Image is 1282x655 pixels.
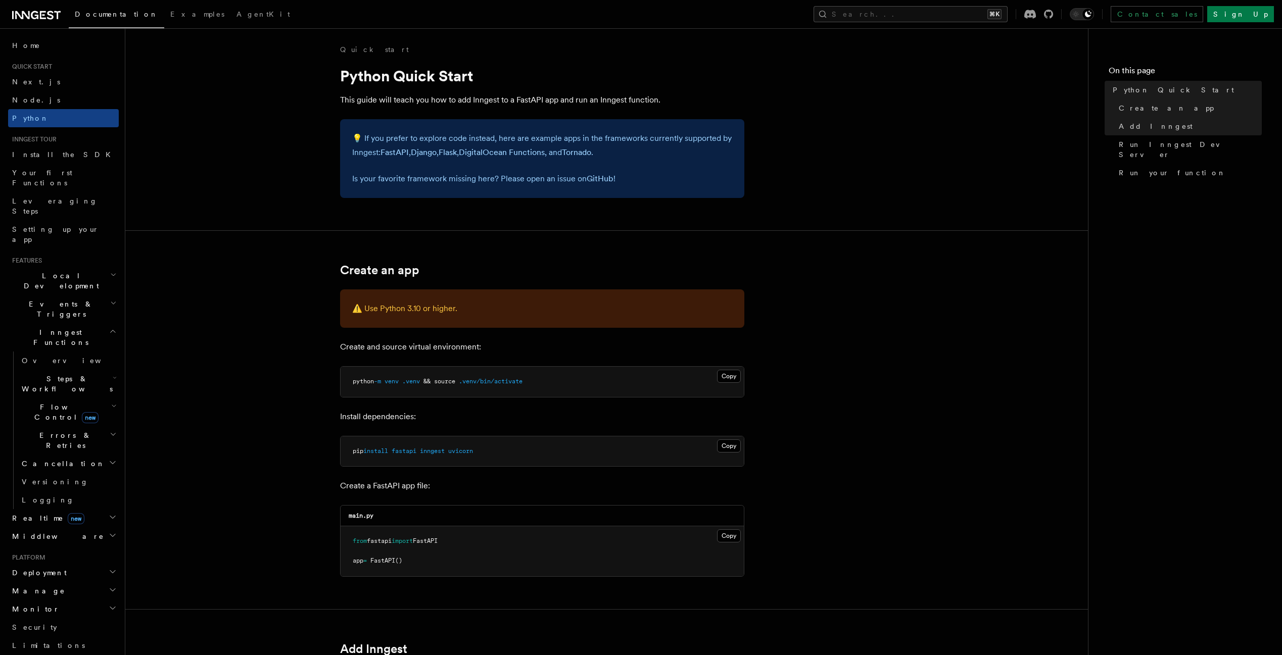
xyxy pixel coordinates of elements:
span: Inngest Functions [8,327,109,347]
p: Create and source virtual environment: [340,340,744,354]
a: Node.js [8,91,119,109]
button: Manage [8,582,119,600]
a: Quick start [340,44,409,55]
button: Flow Controlnew [18,398,119,426]
span: Flow Control [18,402,111,422]
a: GitHub [587,174,613,183]
p: Is your favorite framework missing here? Please open an issue on ! [352,172,732,186]
a: Run your function [1115,164,1262,182]
a: Examples [164,3,230,27]
p: 💡 If you prefer to explore code instead, here are example apps in the frameworks currently suppor... [352,131,732,160]
span: Python [12,114,49,122]
p: Create a FastAPI app file: [340,479,744,493]
span: Realtime [8,513,84,523]
span: Setting up your app [12,225,99,243]
span: Add Inngest [1119,121,1193,131]
a: Contact sales [1111,6,1203,22]
a: Next.js [8,73,119,91]
span: inngest [420,447,445,455]
a: Logging [18,491,119,509]
a: Create an app [340,263,419,277]
a: Home [8,36,119,55]
button: Inngest Functions [8,323,119,351]
span: Local Development [8,271,110,291]
span: Versioning [22,478,88,486]
button: Errors & Retries [18,426,119,455]
button: Local Development [8,267,119,295]
button: Steps & Workflows [18,370,119,398]
span: Node.js [12,96,60,104]
button: Cancellation [18,455,119,473]
a: Setting up your app [8,220,119,248]
a: Limitations [8,636,119,654]
button: Search...⌘K [814,6,1008,22]
h4: On this page [1109,65,1262,81]
span: Next.js [12,78,60,86]
button: Copy [717,439,741,452]
span: Monitor [8,604,60,614]
span: Cancellation [18,459,105,469]
a: Tornado [562,147,591,157]
span: fastapi [367,537,392,544]
a: FastAPI [381,147,409,157]
a: Sign Up [1207,6,1274,22]
a: Documentation [69,3,164,28]
span: Quick start [8,63,52,71]
button: Copy [717,370,741,383]
code: main.py [349,512,373,519]
button: Realtimenew [8,509,119,527]
button: Toggle dark mode [1070,8,1094,20]
a: Run Inngest Dev Server [1115,135,1262,164]
span: app [353,557,363,564]
kbd: ⌘K [987,9,1002,19]
span: Manage [8,586,65,596]
a: Django [411,147,437,157]
span: Run Inngest Dev Server [1119,139,1262,160]
span: .venv/bin/activate [459,378,523,385]
span: Limitations [12,641,85,649]
h1: Python Quick Start [340,67,744,85]
a: Python Quick Start [1109,81,1262,99]
span: Logging [22,496,74,504]
span: Documentation [75,10,158,18]
span: && [423,378,431,385]
span: () [395,557,402,564]
span: Run your function [1119,168,1226,178]
span: Python Quick Start [1113,85,1234,95]
p: Install dependencies: [340,410,744,424]
span: Your first Functions [12,169,72,187]
span: Errors & Retries [18,430,110,450]
a: Your first Functions [8,164,119,192]
span: .venv [402,378,420,385]
span: import [392,537,413,544]
span: AgentKit [236,10,290,18]
span: Platform [8,553,45,562]
a: Python [8,109,119,127]
span: Install the SDK [12,150,117,159]
a: Create an app [1115,99,1262,117]
span: Events & Triggers [8,299,110,319]
span: uvicorn [448,447,473,455]
span: new [82,412,99,423]
span: Deployment [8,568,67,578]
a: DigitalOcean Functions [459,147,545,157]
span: = [363,557,367,564]
span: Create an app [1119,103,1214,113]
a: AgentKit [230,3,296,27]
span: Features [8,257,42,265]
div: Inngest Functions [8,351,119,509]
span: python [353,378,374,385]
span: pip [353,447,363,455]
a: Security [8,618,119,636]
span: source [434,378,455,385]
button: Events & Triggers [8,295,119,323]
span: Home [12,40,40,51]
span: Overview [22,357,126,365]
span: -m [374,378,381,385]
button: Deployment [8,564,119,582]
a: Flask [439,147,457,157]
span: Security [12,623,57,631]
button: Monitor [8,600,119,618]
p: ⚠️ Use Python 3.10 or higher. [352,301,732,316]
button: Copy [717,529,741,542]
